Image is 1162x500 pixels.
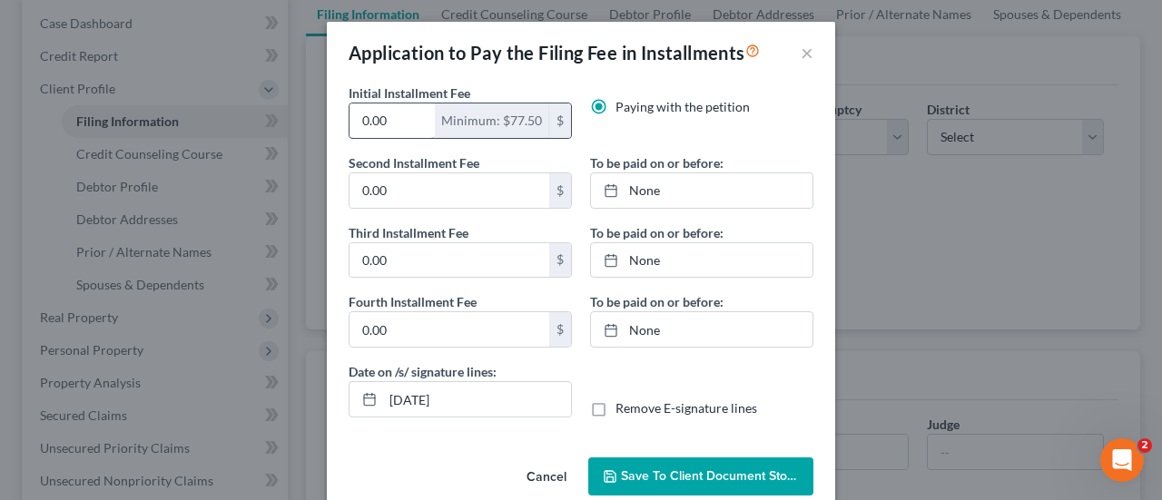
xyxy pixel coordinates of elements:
div: Application to Pay the Filing Fee in Installments [349,40,760,65]
input: 0.00 [350,243,549,278]
label: Paying with the petition [615,98,750,116]
label: Fourth Installment Fee [349,292,477,311]
span: 2 [1137,438,1152,453]
label: Date on /s/ signature lines: [349,362,497,381]
div: $ [549,312,571,347]
button: Cancel [512,459,581,495]
div: $ [549,103,571,138]
a: None [591,312,812,347]
label: Third Installment Fee [349,223,468,242]
input: 0.00 [350,103,435,138]
a: None [591,173,812,208]
label: Second Installment Fee [349,153,479,172]
label: Initial Installment Fee [349,83,470,103]
label: To be paid on or before: [590,153,724,172]
div: Minimum: $77.50 [435,103,549,138]
input: 0.00 [350,312,549,347]
input: 0.00 [350,173,549,208]
span: Save to Client Document Storage [621,468,813,484]
div: $ [549,173,571,208]
button: × [801,42,813,64]
div: $ [549,243,571,278]
label: To be paid on or before: [590,223,724,242]
button: Save to Client Document Storage [588,457,813,495]
input: MM/DD/YYYY [383,382,571,417]
label: Remove E-signature lines [615,399,757,417]
label: To be paid on or before: [590,292,724,311]
iframe: Intercom live chat [1100,438,1144,482]
a: None [591,243,812,278]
